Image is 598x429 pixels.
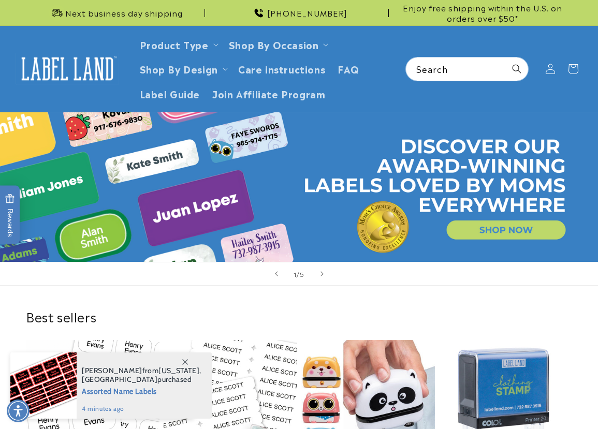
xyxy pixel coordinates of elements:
[505,57,528,80] button: Search
[393,3,572,23] span: Enjoy free shipping within the U.S. on orders over $50*
[297,269,300,279] span: /
[134,32,223,56] summary: Product Type
[140,87,200,99] span: Label Guide
[229,38,319,50] span: Shop By Occasion
[265,262,288,285] button: Previous slide
[82,375,157,384] span: [GEOGRAPHIC_DATA]
[82,366,201,384] span: from , purchased
[206,81,331,106] a: Join Affiliate Program
[158,366,199,375] span: [US_STATE]
[300,269,304,279] span: 5
[232,56,331,81] a: Care instructions
[294,269,297,279] span: 1
[82,384,201,397] span: Assorted Name Labels
[16,53,119,85] img: Label Land
[267,8,347,18] span: [PHONE_NUMBER]
[12,49,123,88] a: Label Land
[26,308,572,324] h2: Best sellers
[331,56,366,81] a: FAQ
[494,384,588,419] iframe: Gorgias live chat messenger
[212,87,325,99] span: Join Affiliate Program
[311,262,333,285] button: Next slide
[338,63,359,75] span: FAQ
[134,56,232,81] summary: Shop By Design
[140,37,209,51] a: Product Type
[82,404,201,413] span: 4 minutes ago
[140,62,218,76] a: Shop By Design
[238,63,325,75] span: Care instructions
[65,8,183,18] span: Next business day shipping
[223,32,333,56] summary: Shop By Occasion
[5,194,15,236] span: Rewards
[7,400,30,422] div: Accessibility Menu
[82,366,142,375] span: [PERSON_NAME]
[134,81,207,106] a: Label Guide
